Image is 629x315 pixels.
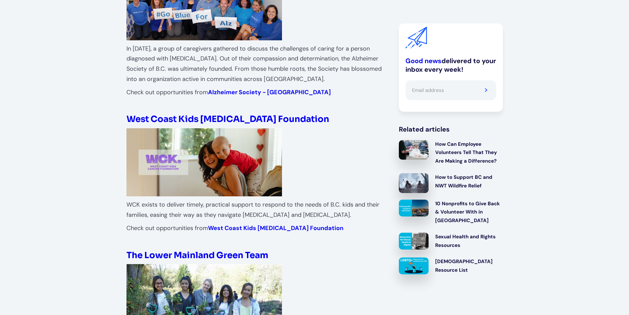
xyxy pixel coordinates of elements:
a: West Coast Kids [MEDICAL_DATA] Foundation [126,114,329,125]
div: Sexual Health and Rights Resources [435,233,503,250]
div: [DEMOGRAPHIC_DATA] Resource List [435,257,503,274]
p: Check out opportunities from [126,87,386,98]
p: In [DATE], a group of caregivers gathered to discuss the challenges of caring for a person diagno... [126,44,386,84]
input: Submit [476,80,496,100]
a: The Lower Mainland Green Team [126,250,268,261]
a: Alzheimer Society - [GEOGRAPHIC_DATA] [208,88,331,96]
p: ‍ [126,101,386,111]
a: How to Support BC and NWT Wildfire Relief [399,173,503,193]
p: WCK exists to deliver timely, practical support to respond to the needs of B.C. kids and their fa... [126,200,386,220]
img: Send email button. [485,88,488,92]
a: [DEMOGRAPHIC_DATA] Resource List [399,257,503,276]
div: How to Support BC and NWT Wildfire Relief [435,173,503,190]
a: Good news [405,56,441,65]
div: Related articles [399,125,503,133]
input: Email address [405,80,476,100]
p: ‍ [126,237,386,247]
a: How Can Employee Volunteers Tell That They Are Making a Difference? [399,140,503,167]
div: 10 Nonprofits to Give Back & Volunteer With in [GEOGRAPHIC_DATA] [435,199,503,225]
p: Check out opportunities from [126,223,386,233]
a: 10 Nonprofits to Give Back & Volunteer With in [GEOGRAPHIC_DATA] [399,199,503,226]
a: West Coast Kids [MEDICAL_DATA] Foundation [208,224,343,232]
form: Email Form [405,80,496,100]
div: delivered to your inbox every week! [405,56,496,73]
a: Sexual Health and Rights Resources [399,233,503,251]
div: How Can Employee Volunteers Tell That They Are Making a Difference? [435,140,503,165]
